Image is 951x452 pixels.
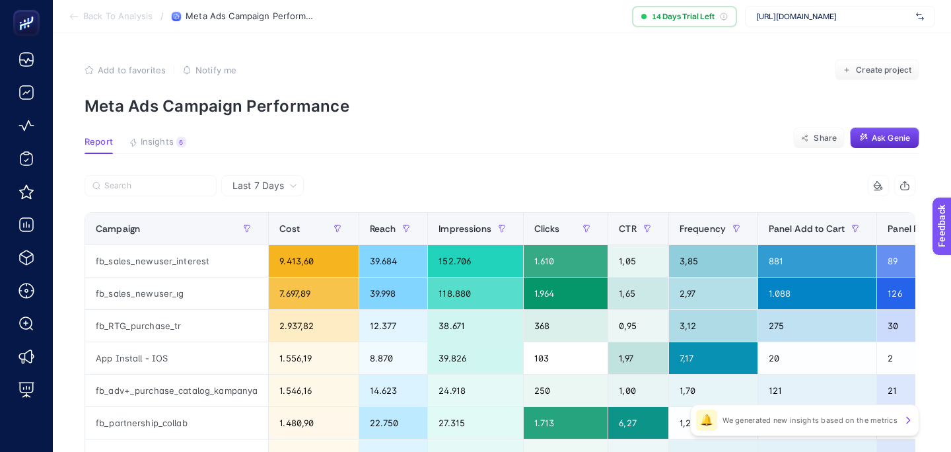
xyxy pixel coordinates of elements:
div: 39.998 [359,278,428,309]
div: 24.918 [428,375,523,406]
span: Campaign [96,223,140,234]
div: fb_partnership_collab [85,407,268,439]
span: Notify me [195,65,236,75]
div: 1,97 [608,342,668,374]
span: Frequency [680,223,726,234]
p: Meta Ads Campaign Performance [85,96,919,116]
div: 3,12 [669,310,757,342]
button: Create project [835,59,919,81]
div: 1.713 [524,407,608,439]
div: fb_sales_newuser_interest [85,245,268,277]
div: 1,70 [669,375,757,406]
div: 1.088 [758,278,876,309]
div: 0,95 [608,310,668,342]
div: fb_adv+_purchase_catalog_kampanya [85,375,268,406]
span: Clicks [534,223,560,234]
div: 14.623 [359,375,428,406]
div: 6,27 [608,407,668,439]
input: Search [104,181,209,191]
span: Ask Genie [872,133,910,143]
div: 12.377 [359,310,428,342]
span: / [160,11,164,21]
div: 7,17 [669,342,757,374]
div: 8.870 [359,342,428,374]
div: 9.413,60 [269,245,358,277]
div: 250 [524,375,608,406]
div: 1,00 [608,375,668,406]
span: Reach [370,223,396,234]
div: 1.610 [524,245,608,277]
div: 🔔 [696,410,717,431]
div: 1.546,16 [269,375,358,406]
div: 39.826 [428,342,523,374]
span: [URL][DOMAIN_NAME] [756,11,911,22]
div: 1.480,90 [269,407,358,439]
span: Report [85,137,113,147]
div: 1,65 [608,278,668,309]
div: 275 [758,310,876,342]
span: CTR [619,223,636,234]
span: Share [814,133,837,143]
div: 7.697,89 [269,278,358,309]
div: fb_sales_newuser_ıg [85,278,268,309]
button: Share [793,128,845,149]
span: Back To Analysis [83,11,153,22]
div: 2,97 [669,278,757,309]
div: 1,20 [669,407,757,439]
div: 881 [758,245,876,277]
button: Ask Genie [850,128,919,149]
span: Last 7 Days [232,179,284,192]
div: 368 [524,310,608,342]
div: App Install - IOS [85,342,268,374]
span: Create project [856,65,911,75]
div: fb_RTG_purchase_tr [85,310,268,342]
div: 1,05 [608,245,668,277]
div: 1.556,19 [269,342,358,374]
button: Add to favorites [85,65,166,75]
div: 20 [758,342,876,374]
span: Add to favorites [98,65,166,75]
span: Feedback [8,4,50,15]
button: Notify me [182,65,236,75]
div: 121 [758,375,876,406]
div: 27.315 [428,407,523,439]
span: Insights [141,137,174,147]
div: 152.706 [428,245,523,277]
span: Cost [279,223,300,234]
div: 38.671 [428,310,523,342]
div: 2.937,82 [269,310,358,342]
div: 6 [176,137,186,147]
img: svg%3e [916,10,924,23]
div: 22.750 [359,407,428,439]
span: Impressions [439,223,491,234]
div: 3,85 [669,245,757,277]
div: 39.684 [359,245,428,277]
span: Panel Add to Cart [769,223,845,234]
div: 103 [524,342,608,374]
p: We generated new insights based on the metrics [722,415,898,426]
div: 118.880 [428,278,523,309]
span: Meta Ads Campaign Performance [186,11,318,22]
span: 14 Days Trial Left [652,11,715,22]
div: 1.964 [524,278,608,309]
